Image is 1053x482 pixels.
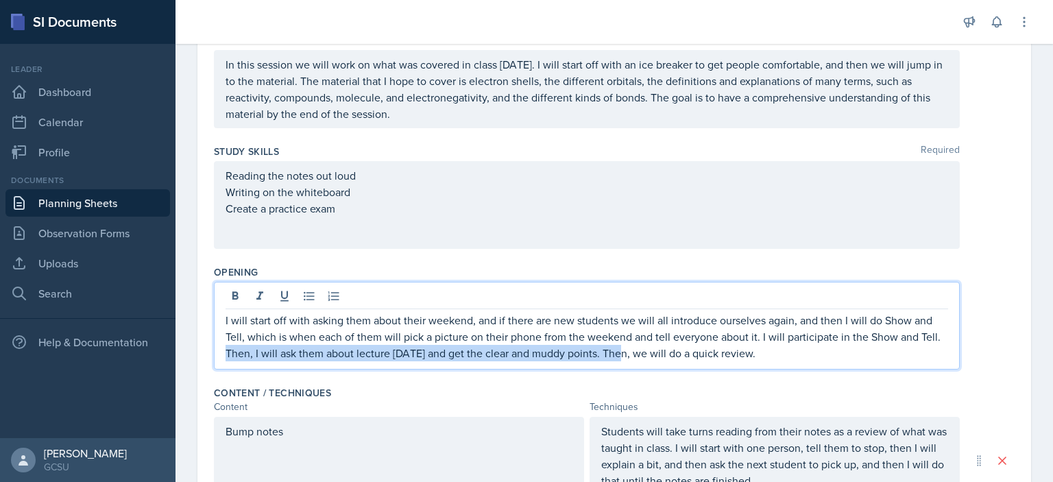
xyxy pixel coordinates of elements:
p: Bump notes [226,423,572,439]
a: Search [5,280,170,307]
a: Profile [5,138,170,166]
p: I will start off with asking them about their weekend, and if there are new students we will all ... [226,312,948,345]
a: Planning Sheets [5,189,170,217]
label: Study Skills [214,145,279,158]
p: In this session we will work on what was covered in class [DATE]. I will start off with an ice br... [226,56,948,122]
a: Dashboard [5,78,170,106]
div: Techniques [590,400,960,414]
div: Leader [5,63,170,75]
p: Then, I will ask them about lecture [DATE] and get the clear and muddy points. Then, we will do a... [226,345,948,361]
p: Writing on the whiteboard [226,184,948,200]
label: Opening [214,265,258,279]
p: Create a practice exam [226,200,948,217]
div: Documents [5,174,170,186]
div: Content [214,400,584,414]
span: Required [921,145,960,158]
div: GCSU [44,460,127,474]
div: [PERSON_NAME] [44,446,127,460]
div: Help & Documentation [5,328,170,356]
p: Reading the notes out loud [226,167,948,184]
a: Calendar [5,108,170,136]
a: Observation Forms [5,219,170,247]
label: Content / Techniques [214,386,331,400]
a: Uploads [5,250,170,277]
